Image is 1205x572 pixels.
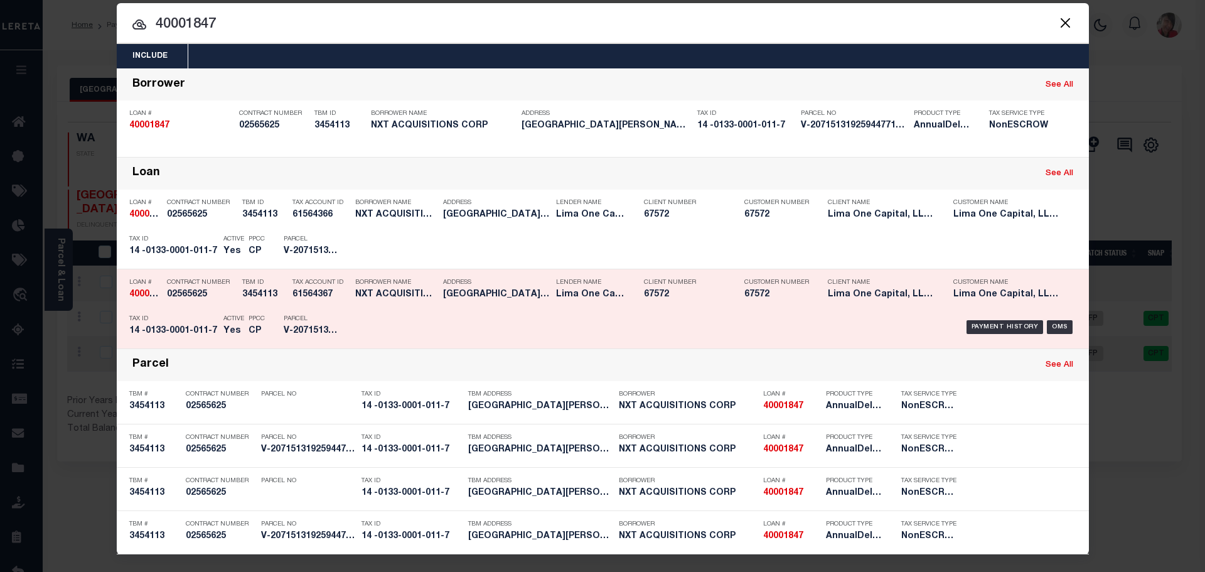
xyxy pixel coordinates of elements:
[129,210,169,219] strong: 40001847
[129,290,169,299] strong: 40001847
[261,445,355,455] h5: V-2071513192594477181961
[186,531,255,542] h5: 02565625
[223,246,242,257] h5: Yes
[763,401,820,412] h5: 40001847
[167,279,236,286] p: Contract Number
[763,521,820,528] p: Loan #
[117,44,183,68] button: Include
[953,210,1060,220] h5: Lima One Capital, LLC - Bridge Portfolio
[361,488,462,499] h5: 14 -0133-0001-011-7
[443,279,550,286] p: Address
[644,210,726,220] h5: 67572
[801,110,908,117] p: Parcel No
[826,521,882,528] p: Product Type
[763,532,803,541] strong: 40001847
[697,110,795,117] p: Tax ID
[901,521,958,528] p: Tax Service Type
[644,279,726,286] p: Client Number
[129,289,161,300] h5: 40001847
[468,477,613,485] p: TBM Address
[644,199,726,207] p: Client Number
[763,445,803,454] strong: 40001847
[129,391,179,398] p: TBM #
[522,110,691,117] p: Address
[828,279,935,286] p: Client Name
[901,477,958,485] p: Tax Service Type
[744,210,807,220] h5: 67572
[129,199,161,207] p: Loan #
[129,531,179,542] h5: 3454113
[314,110,365,117] p: TBM ID
[284,315,340,323] p: Parcel
[129,121,169,130] strong: 40001847
[292,279,349,286] p: Tax Account ID
[129,434,179,441] p: TBM #
[371,110,515,117] p: Borrower Name
[284,246,340,257] h5: V-2071513192594477181961
[763,488,803,497] strong: 40001847
[284,326,340,337] h5: V-2071513192594477181961
[355,279,437,286] p: Borrower Name
[556,279,625,286] p: Lender Name
[901,531,958,542] h5: NonESCROW
[801,121,908,131] h5: V-2071513192594477181961
[619,445,757,455] h5: NXT ACQUISITIONS CORP
[828,199,935,207] p: Client Name
[468,488,613,499] h5: 1458 WADLEY AVENUE EAST POINT G...
[355,210,437,220] h5: NXT ACQUISITIONS CORP
[223,235,244,243] p: Active
[468,434,613,441] p: TBM Address
[468,445,613,455] h5: 1458 WADLEY AVENUE EAST POINT G...
[619,488,757,499] h5: NXT ACQUISITIONS CORP
[619,434,757,441] p: Borrower
[314,121,365,131] h5: 3454113
[117,14,1089,36] input: Start typing...
[223,315,244,323] p: Active
[261,477,355,485] p: Parcel No
[355,199,437,207] p: Borrower Name
[129,246,217,257] h5: 14 -0133-0001-011-7
[989,110,1052,117] p: Tax Service Type
[129,210,161,220] h5: 40001847
[1046,81,1073,89] a: See All
[249,326,265,337] h5: CP
[619,401,757,412] h5: NXT ACQUISITIONS CORP
[901,391,958,398] p: Tax Service Type
[186,521,255,528] p: Contract Number
[132,166,160,181] div: Loan
[619,521,757,528] p: Borrower
[242,210,286,220] h5: 3454113
[953,279,1060,286] p: Customer Name
[186,445,255,455] h5: 02565625
[167,289,236,300] h5: 02565625
[129,477,179,485] p: TBM #
[167,210,236,220] h5: 02565625
[763,402,803,411] strong: 40001847
[186,434,255,441] p: Contract Number
[763,477,820,485] p: Loan #
[826,391,882,398] p: Product Type
[901,434,958,441] p: Tax Service Type
[261,434,355,441] p: Parcel No
[129,110,233,117] p: Loan #
[186,488,255,499] h5: 02565625
[901,488,958,499] h5: NonESCROW
[522,121,691,131] h5: 1458 WADLEY AVENUE EAST POINT G...
[261,521,355,528] p: Parcel No
[132,358,169,372] div: Parcel
[443,289,550,300] h5: 1458 WADLEY AVENUE EAST POINT G...
[129,279,161,286] p: Loan #
[1046,170,1073,178] a: See All
[361,531,462,542] h5: 14 -0133-0001-011-7
[697,121,795,131] h5: 14 -0133-0001-011-7
[828,289,935,300] h5: Lima One Capital, LLC - Bridge Portfolio
[292,289,349,300] h5: 61564367
[186,401,255,412] h5: 02565625
[953,199,1060,207] p: Customer Name
[1046,361,1073,369] a: See All
[826,488,882,499] h5: AnnualDelinquency
[826,401,882,412] h5: AnnualDelinquency
[826,531,882,542] h5: AnnualDelinquency
[826,445,882,455] h5: AnnualDelinquency
[763,391,820,398] p: Loan #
